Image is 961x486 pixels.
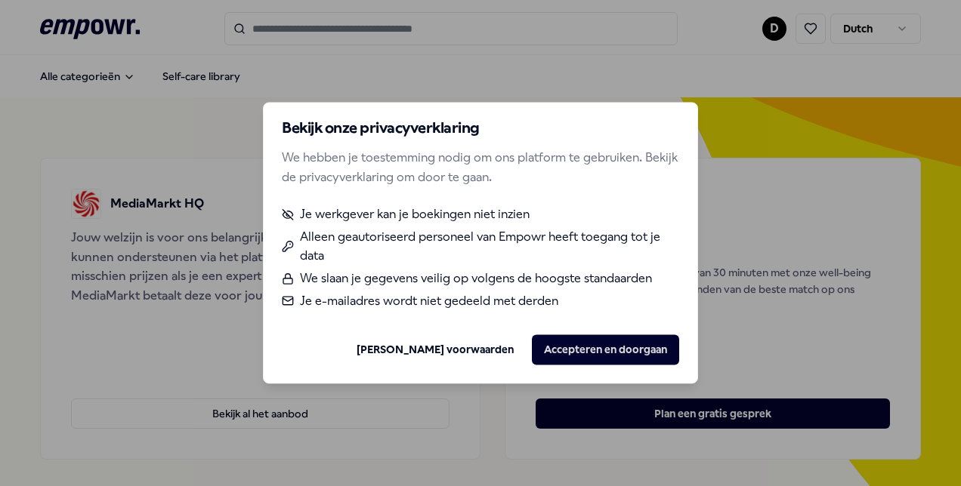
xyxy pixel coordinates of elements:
li: We slaan je gegevens veilig op volgens de hoogste standaarden [282,269,679,288]
button: [PERSON_NAME] voorwaarden [345,335,526,365]
h2: Bekijk onze privacyverklaring [282,121,679,136]
li: Je werkgever kan je boekingen niet inzien [282,205,679,225]
li: Alleen geautoriseerd personeel van Empowr heeft toegang tot je data [282,227,679,266]
button: Accepteren en doorgaan [532,335,679,365]
a: [PERSON_NAME] voorwaarden [357,341,514,358]
li: Je e-mailadres wordt niet gedeeld met derden [282,291,679,311]
p: We hebben je toestemming nodig om ons platform te gebruiken. Bekijk de privacyverklaring om door ... [282,148,679,186]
